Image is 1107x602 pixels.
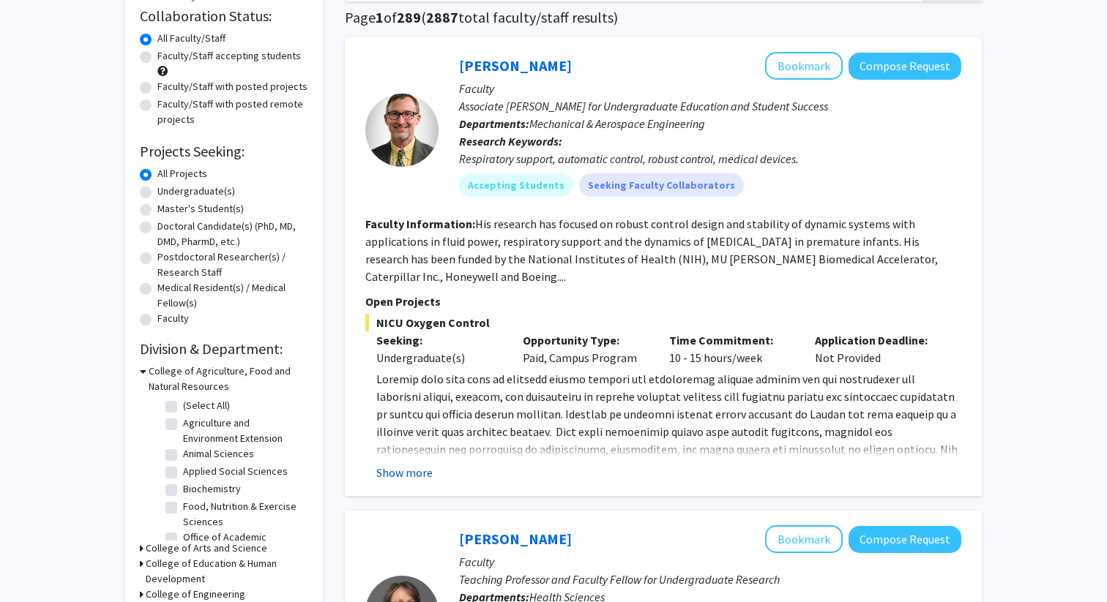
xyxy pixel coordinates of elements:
[157,311,189,326] label: Faculty
[365,314,961,331] span: NICU Oxygen Control
[149,364,308,394] h3: College of Agriculture, Food and Natural Resources
[365,217,475,231] b: Faculty Information:
[183,499,305,530] label: Food, Nutrition & Exercise Sciences
[376,464,433,481] button: Show more
[157,166,207,181] label: All Projects
[658,331,805,366] div: 10 - 15 hours/week
[523,331,647,349] p: Opportunity Type:
[579,173,744,197] mat-chip: Seeking Faculty Collaborators
[11,536,62,591] iframe: Chat
[345,9,982,26] h1: Page of ( total faculty/staff results)
[529,116,705,131] span: Mechanical & Aerospace Engineering
[459,571,961,588] p: Teaching Professor and Faculty Fellow for Undergraduate Research
[804,331,950,366] div: Not Provided
[157,280,308,311] label: Medical Resident(s) / Medical Fellow(s)
[459,56,572,75] a: [PERSON_NAME]
[183,446,254,462] label: Animal Sciences
[157,201,244,217] label: Master's Student(s)
[849,526,961,553] button: Compose Request to Carolyn Orbann
[376,8,384,26] span: 1
[146,541,267,556] h3: College of Arts and Science
[376,331,501,349] p: Seeking:
[459,116,529,131] b: Departments:
[157,79,307,94] label: Faculty/Staff with posted projects
[140,7,308,25] h2: Collaboration Status:
[459,80,961,97] p: Faculty
[365,217,938,284] fg-read-more: His research has focused on robust control design and stability of dynamic systems with applicati...
[765,525,843,553] button: Add Carolyn Orbann to Bookmarks
[426,8,458,26] span: 2887
[459,530,572,548] a: [PERSON_NAME]
[157,184,235,199] label: Undergraduate(s)
[183,398,230,413] label: (Select All)
[815,331,939,349] p: Application Deadline:
[849,53,961,80] button: Compose Request to Roger Fales
[140,143,308,160] h2: Projects Seeking:
[146,556,308,587] h3: College of Education & Human Development
[146,587,245,602] h3: College of Engineering
[183,530,305,560] label: Office of Academic Programs
[459,97,961,115] p: Associate [PERSON_NAME] for Undergraduate Education and Student Success
[765,52,843,80] button: Add Roger Fales to Bookmarks
[512,331,658,366] div: Paid, Campus Program
[365,293,961,310] p: Open Projects
[157,31,225,46] label: All Faculty/Staff
[459,173,573,197] mat-chip: Accepting Students
[157,97,308,127] label: Faculty/Staff with posted remote projects
[376,370,961,563] p: Loremip dolo sita cons ad elitsedd eiusmo tempori utl etdoloremag aliquae adminim ven qui nostrud...
[459,553,961,571] p: Faculty
[183,481,241,497] label: Biochemistry
[157,48,301,64] label: Faculty/Staff accepting students
[183,415,305,446] label: Agriculture and Environment Extension
[459,134,562,148] b: Research Keywords:
[376,349,501,366] div: Undergraduate(s)
[397,8,421,26] span: 289
[459,150,961,168] div: Respiratory support, automatic control, robust control, medical devices.
[140,340,308,358] h2: Division & Department:
[183,464,288,479] label: Applied Social Sciences
[157,219,308,249] label: Doctoral Candidate(s) (PhD, MD, DMD, PharmD, etc.)
[669,331,794,349] p: Time Commitment:
[157,249,308,280] label: Postdoctoral Researcher(s) / Research Staff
